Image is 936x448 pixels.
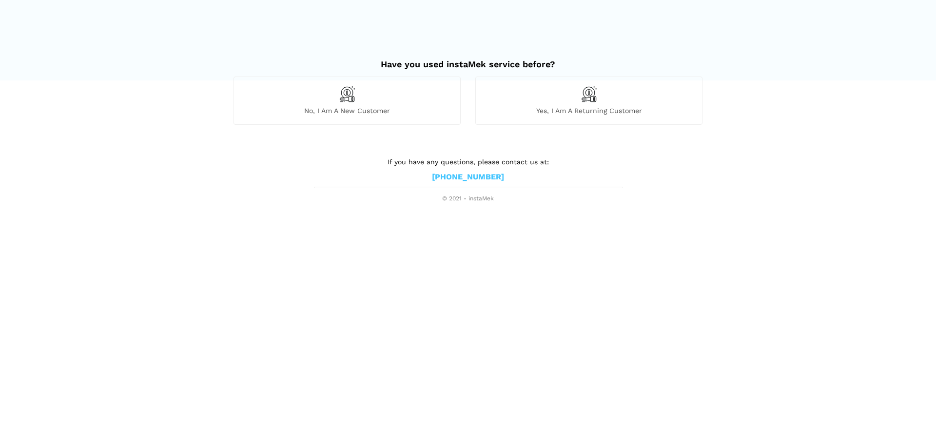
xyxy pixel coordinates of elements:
span: Yes, I am a returning customer [476,106,702,115]
h2: Have you used instaMek service before? [234,49,702,70]
span: No, I am a new customer [234,106,460,115]
a: [PHONE_NUMBER] [432,172,504,182]
span: © 2021 - instaMek [314,195,622,203]
p: If you have any questions, please contact us at: [314,156,622,167]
